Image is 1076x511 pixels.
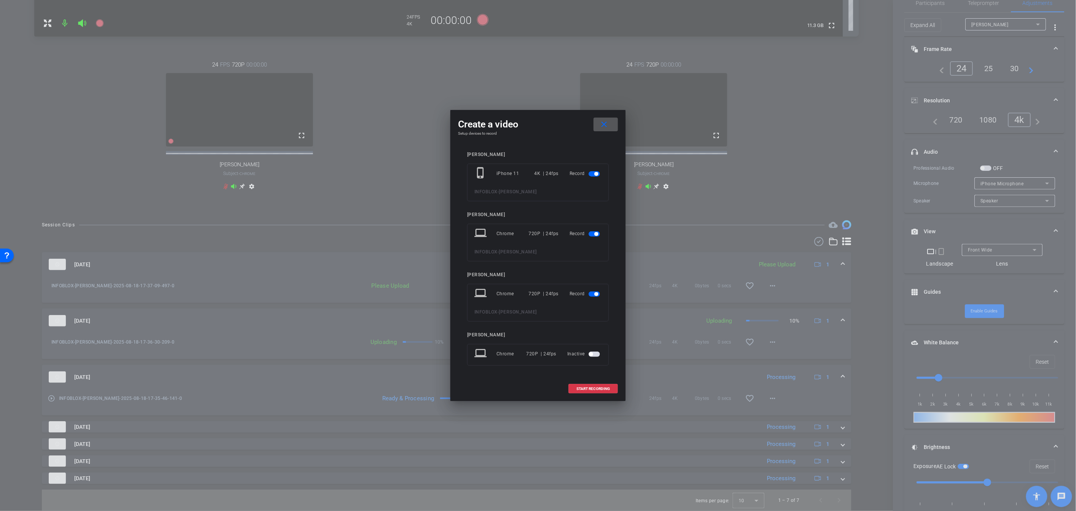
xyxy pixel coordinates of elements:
[467,212,609,218] div: [PERSON_NAME]
[496,287,529,301] div: Chrome
[497,249,499,255] span: -
[458,131,618,136] h4: Setup devices to record
[496,167,535,180] div: iPhone 11
[496,347,527,361] div: Chrome
[529,287,559,301] div: 720P | 24fps
[499,189,537,194] span: [PERSON_NAME]
[467,332,609,338] div: [PERSON_NAME]
[570,167,602,180] div: Record
[458,118,618,131] div: Create a video
[474,227,488,240] mat-icon: laptop
[474,167,488,180] mat-icon: phone_iphone
[567,347,602,361] div: Inactive
[527,347,557,361] div: 720P | 24fps
[474,347,488,361] mat-icon: laptop
[467,152,609,158] div: [PERSON_NAME]
[474,189,497,194] span: INFOBLOX
[600,120,609,129] mat-icon: close
[474,287,488,301] mat-icon: laptop
[570,287,602,301] div: Record
[576,387,610,391] span: START RECORDING
[535,167,559,180] div: 4K | 24fps
[497,189,499,194] span: -
[529,227,559,240] div: 720P | 24fps
[474,309,497,315] span: INFOBLOX
[570,227,602,240] div: Record
[568,384,618,393] button: START RECORDING
[467,272,609,278] div: [PERSON_NAME]
[496,227,529,240] div: Chrome
[499,249,537,255] span: [PERSON_NAME]
[499,309,537,315] span: [PERSON_NAME]
[497,309,499,315] span: -
[474,249,497,255] span: INFOBLOX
